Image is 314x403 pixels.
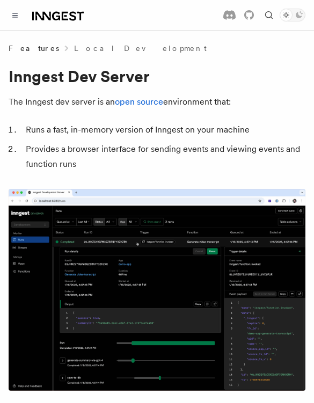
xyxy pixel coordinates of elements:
button: Find something... [262,9,275,21]
li: Runs a fast, in-memory version of Inngest on your machine [23,122,305,137]
a: Local Development [74,43,207,54]
span: Features [9,43,59,54]
p: The Inngest dev server is an environment that: [9,94,305,109]
a: open source [115,97,163,107]
img: Dev Server Demo [9,189,305,391]
h1: Inngest Dev Server [9,67,305,86]
li: Provides a browser interface for sending events and viewing events and function runs [23,142,305,172]
button: Toggle navigation [9,9,21,21]
button: Toggle dark mode [280,9,305,21]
